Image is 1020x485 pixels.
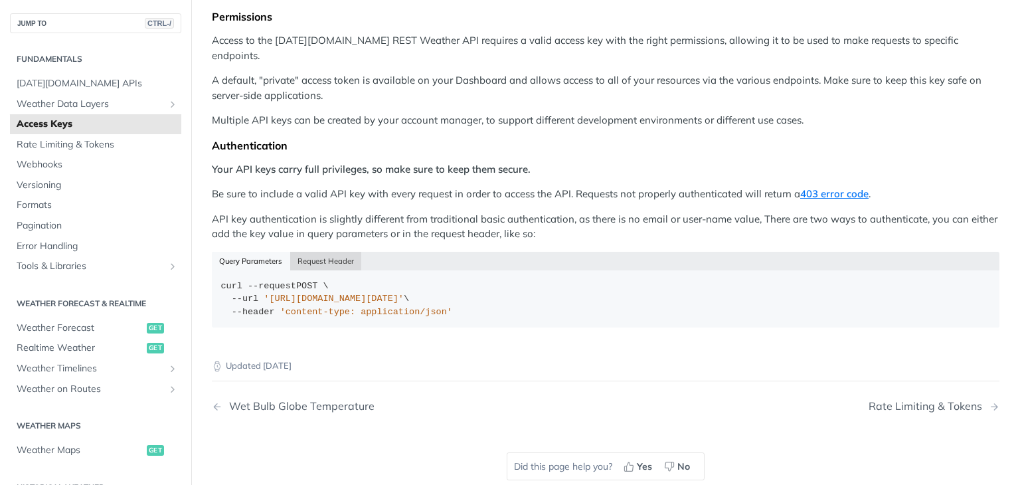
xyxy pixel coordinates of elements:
p: Updated [DATE] [212,359,999,373]
h2: Weather Forecast & realtime [10,298,181,310]
span: get [147,323,164,334]
a: Webhooks [10,155,181,175]
span: Tools & Libraries [17,260,164,273]
a: Pagination [10,216,181,236]
a: Weather Mapsget [10,440,181,460]
h2: Fundamentals [10,53,181,65]
button: Show subpages for Weather on Routes [167,384,178,395]
p: Be sure to include a valid API key with every request in order to access the API. Requests not pr... [212,187,999,202]
button: Request Header [290,252,362,270]
span: '[URL][DOMAIN_NAME][DATE]' [264,294,404,304]
span: 'content-type: application/json' [280,307,452,317]
div: Authentication [212,139,999,152]
span: Weather Maps [17,444,143,457]
span: --url [232,294,259,304]
a: Formats [10,195,181,215]
strong: Your API keys carry full privileges, so make sure to keep them secure. [212,163,531,175]
span: Weather Data Layers [17,98,164,111]
span: get [147,445,164,456]
div: Did this page help you? [507,452,705,480]
button: Show subpages for Weather Data Layers [167,99,178,110]
div: POST \ \ [221,280,991,319]
span: CTRL-/ [145,18,174,29]
span: Formats [17,199,178,212]
p: Access to the [DATE][DOMAIN_NAME] REST Weather API requires a valid access key with the right per... [212,33,999,63]
div: Rate Limiting & Tokens [869,400,989,413]
a: Weather on RoutesShow subpages for Weather on Routes [10,379,181,399]
a: 403 error code [800,187,869,200]
a: Realtime Weatherget [10,338,181,358]
a: Weather TimelinesShow subpages for Weather Timelines [10,359,181,379]
span: curl [221,281,242,291]
p: Multiple API keys can be created by your account manager, to support different development enviro... [212,113,999,128]
button: Show subpages for Weather Timelines [167,363,178,374]
button: Show subpages for Tools & Libraries [167,261,178,272]
span: Realtime Weather [17,341,143,355]
span: Weather on Routes [17,383,164,396]
span: Access Keys [17,118,178,131]
p: A default, "private" access token is available on your Dashboard and allows access to all of your... [212,73,999,103]
span: Weather Timelines [17,362,164,375]
a: Versioning [10,175,181,195]
div: Permissions [212,10,999,23]
span: --request [248,281,296,291]
span: [DATE][DOMAIN_NAME] APIs [17,77,178,90]
a: Error Handling [10,237,181,256]
h2: Weather Maps [10,420,181,432]
div: Wet Bulb Globe Temperature [222,400,375,413]
span: --header [232,307,275,317]
button: No [659,456,697,476]
span: Weather Forecast [17,322,143,335]
span: Pagination [17,219,178,233]
a: Weather Data LayersShow subpages for Weather Data Layers [10,94,181,114]
a: [DATE][DOMAIN_NAME] APIs [10,74,181,94]
span: get [147,343,164,353]
span: Versioning [17,179,178,192]
a: Access Keys [10,114,181,134]
span: Webhooks [17,158,178,171]
a: Rate Limiting & Tokens [10,135,181,155]
button: JUMP TOCTRL-/ [10,13,181,33]
a: Previous Page: Wet Bulb Globe Temperature [212,400,549,413]
nav: Pagination Controls [212,387,999,426]
p: API key authentication is slightly different from traditional basic authentication, as there is n... [212,212,999,242]
a: Weather Forecastget [10,318,181,338]
span: Yes [637,460,652,474]
a: Next Page: Rate Limiting & Tokens [869,400,999,413]
span: Error Handling [17,240,178,253]
a: Tools & LibrariesShow subpages for Tools & Libraries [10,256,181,276]
span: Rate Limiting & Tokens [17,138,178,151]
span: No [677,460,690,474]
button: Yes [619,456,659,476]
